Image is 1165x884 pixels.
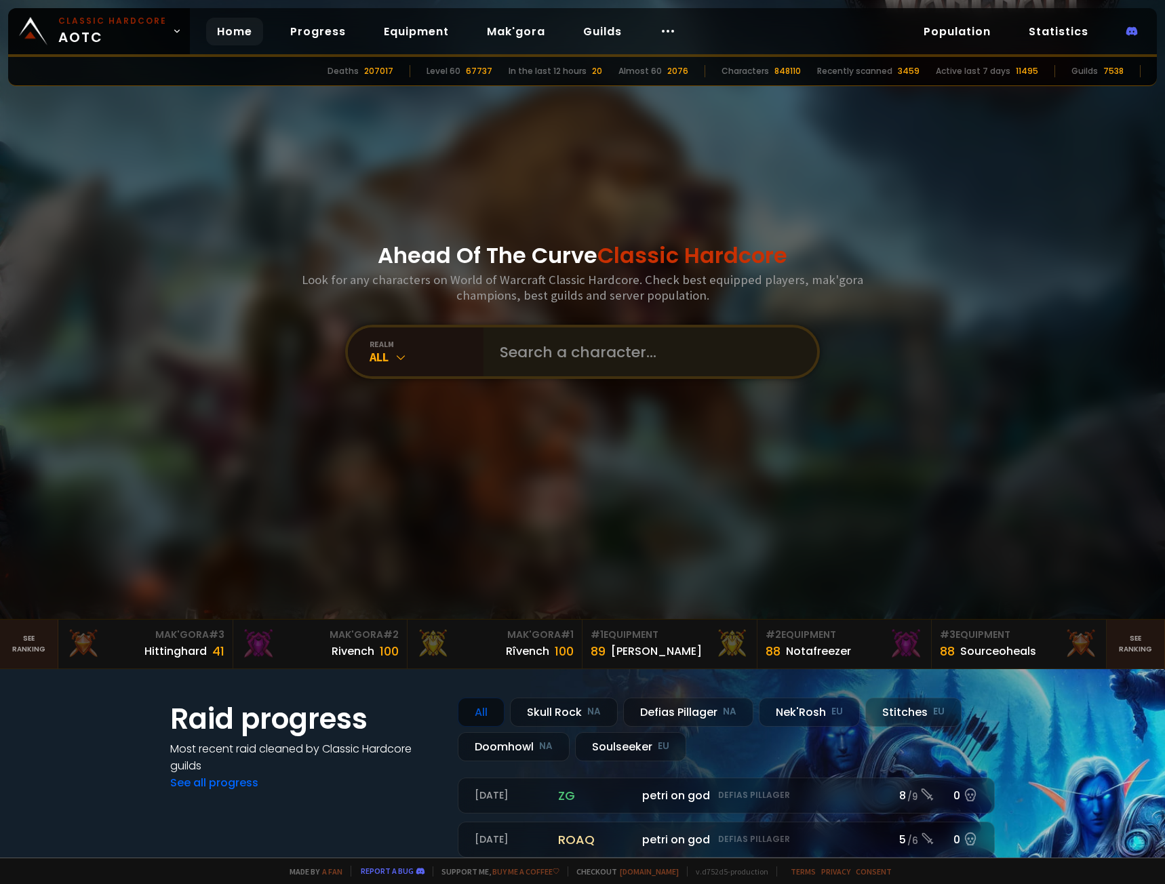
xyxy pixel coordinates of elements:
span: # 1 [591,628,604,641]
small: EU [933,705,945,719]
span: # 2 [766,628,781,641]
span: Checkout [568,866,679,877]
h1: Raid progress [170,698,441,740]
h3: Look for any characters on World of Warcraft Classic Hardcore. Check best equipped players, mak'g... [296,272,869,303]
a: Mak'Gora#2Rivench100 [233,620,408,668]
div: Mak'Gora [416,628,574,642]
div: All [370,349,483,365]
small: NA [539,740,553,753]
div: Nek'Rosh [759,698,860,727]
div: 67737 [466,65,492,77]
div: 100 [555,642,574,660]
div: Level 60 [427,65,460,77]
div: Equipment [766,628,924,642]
div: 7538 [1103,65,1124,77]
div: Equipment [591,628,749,642]
div: Guilds [1071,65,1098,77]
a: Progress [279,18,357,45]
a: Report a bug [361,866,414,876]
a: a fan [322,866,342,877]
div: Soulseeker [575,732,686,761]
div: [PERSON_NAME] [611,643,702,660]
a: #1Equipment89[PERSON_NAME] [582,620,757,668]
span: # 3 [209,628,224,641]
div: 11495 [1016,65,1038,77]
span: # 3 [940,628,955,641]
a: #2Equipment88Notafreezer [757,620,932,668]
a: Mak'gora [476,18,556,45]
input: Search a character... [492,327,801,376]
div: Stitches [865,698,962,727]
div: Almost 60 [618,65,662,77]
div: Equipment [940,628,1098,642]
span: # 2 [383,628,399,641]
a: Privacy [821,866,850,877]
a: #3Equipment88Sourceoheals [932,620,1107,668]
span: v. d752d5 - production [687,866,768,877]
div: Active last 7 days [936,65,1010,77]
span: Classic Hardcore [597,240,787,270]
a: Population [913,18,1002,45]
div: Deaths [328,65,359,77]
div: realm [370,339,483,349]
div: Sourceoheals [960,643,1036,660]
a: Terms [791,866,816,877]
div: 207017 [364,65,393,77]
div: Defias Pillager [623,698,753,727]
div: 100 [380,642,399,660]
a: Mak'Gora#3Hittinghard41 [58,620,233,668]
a: [DOMAIN_NAME] [620,866,679,877]
h4: Most recent raid cleaned by Classic Hardcore guilds [170,740,441,774]
div: 3459 [898,65,920,77]
small: EU [831,705,843,719]
div: Mak'Gora [241,628,399,642]
a: Classic HardcoreAOTC [8,8,190,54]
small: NA [587,705,601,719]
a: Mak'Gora#1Rîvench100 [408,620,582,668]
div: 89 [591,642,606,660]
div: Characters [722,65,769,77]
small: Classic Hardcore [58,15,167,27]
small: EU [658,740,669,753]
a: Guilds [572,18,633,45]
a: Home [206,18,263,45]
div: Hittinghard [144,643,207,660]
a: Buy me a coffee [492,866,559,877]
a: Equipment [373,18,460,45]
div: 88 [766,642,781,660]
a: [DATE]zgpetri on godDefias Pillager8 /90 [458,778,995,813]
div: Rîvench [506,643,549,660]
div: 20 [592,65,602,77]
div: Doomhowl [458,732,570,761]
div: 88 [940,642,955,660]
div: 848110 [774,65,801,77]
small: NA [723,705,736,719]
div: In the last 12 hours [509,65,587,77]
div: Skull Rock [510,698,618,727]
a: [DATE]roaqpetri on godDefias Pillager5 /60 [458,822,995,858]
div: 2076 [667,65,688,77]
div: 41 [212,642,224,660]
span: Support me, [433,866,559,877]
a: Seeranking [1107,620,1165,668]
div: All [458,698,505,727]
a: See all progress [170,775,258,790]
div: Rivench [332,643,374,660]
div: Notafreezer [786,643,851,660]
span: Made by [281,866,342,877]
a: Statistics [1018,18,1099,45]
div: Mak'Gora [66,628,224,642]
h1: Ahead Of The Curve [378,239,787,272]
span: AOTC [58,15,167,47]
span: # 1 [561,628,574,641]
div: Recently scanned [817,65,892,77]
a: Consent [856,866,892,877]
